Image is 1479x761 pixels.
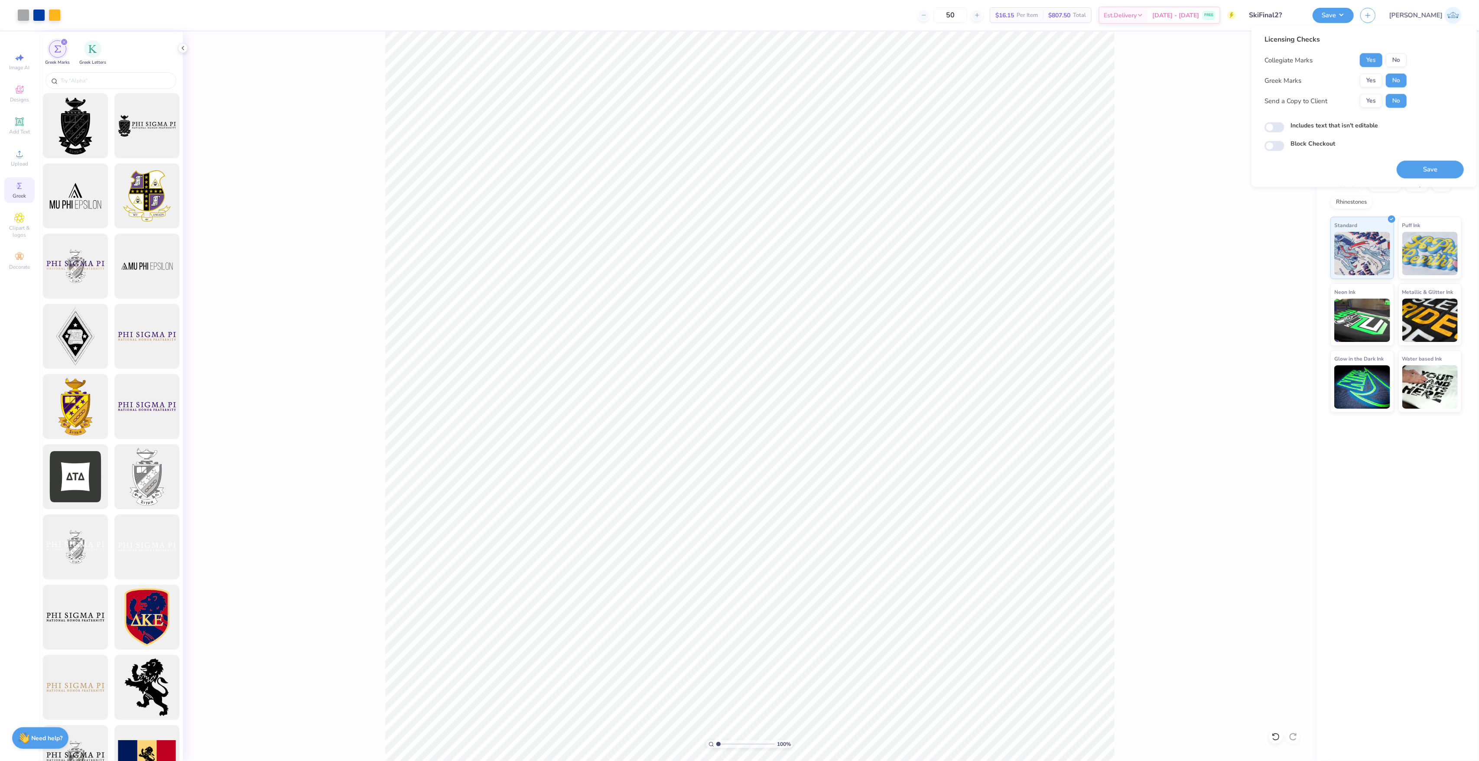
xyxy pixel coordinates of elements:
[777,740,791,748] span: 100 %
[1264,55,1313,65] div: Collegiate Marks
[60,76,171,85] input: Try "Alpha"
[1152,11,1199,20] span: [DATE] - [DATE]
[1017,11,1038,20] span: Per Item
[10,96,29,103] span: Designs
[1402,354,1442,363] span: Water based Ink
[1104,11,1137,20] span: Est. Delivery
[79,40,106,66] button: filter button
[1264,75,1301,85] div: Greek Marks
[1048,11,1070,20] span: $807.50
[1334,287,1355,296] span: Neon Ink
[45,40,70,66] div: filter for Greek Marks
[1386,94,1407,108] button: No
[10,64,30,71] span: Image AI
[1402,299,1458,342] img: Metallic & Glitter Ink
[4,224,35,238] span: Clipart & logos
[1402,221,1420,230] span: Puff Ink
[1386,74,1407,88] button: No
[1386,53,1407,67] button: No
[1402,287,1453,296] span: Metallic & Glitter Ink
[1334,299,1390,342] img: Neon Ink
[1334,354,1384,363] span: Glow in the Dark Ink
[1334,232,1390,275] img: Standard
[9,263,30,270] span: Decorate
[9,128,30,135] span: Add Text
[1445,7,1462,24] img: Josephine Amber Orros
[1360,94,1382,108] button: Yes
[1264,96,1327,106] div: Send a Copy to Client
[1360,53,1382,67] button: Yes
[1334,221,1357,230] span: Standard
[45,40,70,66] button: filter button
[1389,10,1443,20] span: [PERSON_NAME]
[1290,139,1335,148] label: Block Checkout
[1073,11,1086,20] span: Total
[1402,365,1458,409] img: Water based Ink
[1397,161,1464,179] button: Save
[54,46,61,52] img: Greek Marks Image
[1330,196,1372,209] div: Rhinestones
[933,7,967,23] input: – –
[1242,7,1306,24] input: Untitled Design
[11,160,28,167] span: Upload
[13,192,26,199] span: Greek
[1264,34,1407,45] div: Licensing Checks
[45,59,70,66] span: Greek Marks
[88,45,97,53] img: Greek Letters Image
[1360,74,1382,88] button: Yes
[1313,8,1354,23] button: Save
[1389,7,1462,24] a: [PERSON_NAME]
[1402,232,1458,275] img: Puff Ink
[1334,365,1390,409] img: Glow in the Dark Ink
[995,11,1014,20] span: $16.15
[1290,121,1378,130] label: Includes text that isn't editable
[79,40,106,66] div: filter for Greek Letters
[32,734,63,742] strong: Need help?
[1204,12,1213,18] span: FREE
[79,59,106,66] span: Greek Letters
